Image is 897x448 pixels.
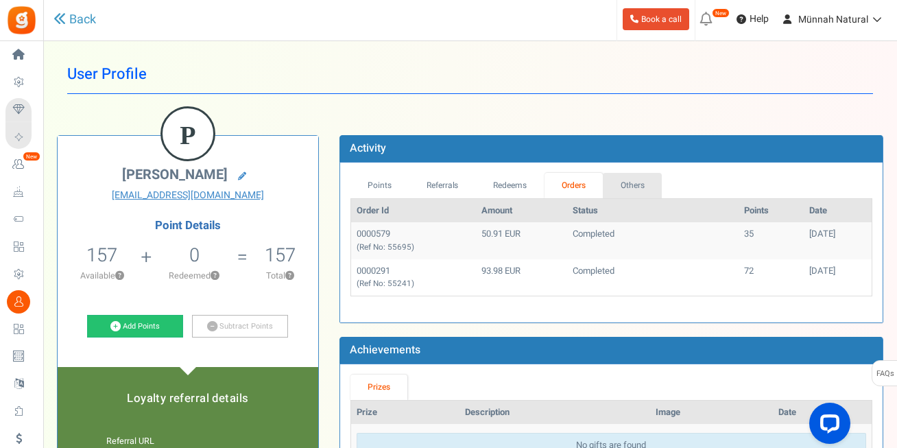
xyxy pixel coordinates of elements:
[163,108,213,162] figcaption: P
[211,272,219,281] button: ?
[357,241,414,253] small: (Ref No: 55695)
[192,315,288,338] a: Subtract Points
[476,173,545,198] a: Redeems
[106,437,270,447] h6: Referral URL
[86,241,117,269] span: 157
[409,173,476,198] a: Referrals
[773,401,872,425] th: Date
[459,401,650,425] th: Description
[798,12,868,27] span: Münnah Natural
[739,222,804,259] td: 35
[545,173,603,198] a: Orders
[58,220,318,232] h4: Point Details
[351,199,477,223] th: Order Id
[87,315,183,338] a: Add Points
[650,401,773,425] th: Image
[731,8,774,30] a: Help
[285,272,294,281] button: ?
[476,259,567,296] td: 93.98 EUR
[67,55,873,94] h1: User Profile
[351,401,459,425] th: Prize
[23,152,40,161] em: New
[357,278,414,290] small: (Ref No: 55241)
[351,259,477,296] td: 0000291
[350,140,386,156] b: Activity
[189,245,200,266] h5: 0
[6,5,37,36] img: Gratisfaction
[876,361,894,387] span: FAQs
[567,259,739,296] td: Completed
[804,199,872,223] th: Date
[64,270,140,282] p: Available
[71,392,304,405] h5: Loyalty referral details
[5,153,37,176] a: New
[712,8,730,18] em: New
[265,245,296,266] h5: 157
[350,342,420,358] b: Achievements
[154,270,236,282] p: Redeemed
[739,259,804,296] td: 72
[350,173,409,198] a: Points
[746,12,769,26] span: Help
[476,222,567,259] td: 50.91 EUR
[567,199,739,223] th: Status
[249,270,311,282] p: Total
[115,272,124,281] button: ?
[623,8,689,30] a: Book a call
[351,222,477,259] td: 0000579
[350,375,408,400] a: Prizes
[739,199,804,223] th: Points
[567,222,739,259] td: Completed
[122,165,228,185] span: [PERSON_NAME]
[809,228,866,241] div: [DATE]
[603,173,662,198] a: Others
[809,265,866,278] div: [DATE]
[68,189,308,202] a: [EMAIL_ADDRESS][DOMAIN_NAME]
[476,199,567,223] th: Amount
